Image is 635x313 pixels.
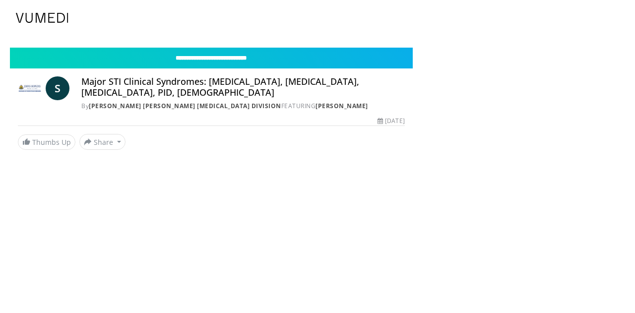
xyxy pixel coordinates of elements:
h4: Major STI Clinical Syndromes: [MEDICAL_DATA], [MEDICAL_DATA], [MEDICAL_DATA], PID, [DEMOGRAPHIC_D... [81,76,405,98]
button: Share [79,134,126,150]
div: [DATE] [378,117,404,125]
a: [PERSON_NAME] [PERSON_NAME] [MEDICAL_DATA] Division [89,102,281,110]
a: [PERSON_NAME] [316,102,368,110]
img: Johns Hopkins Infectious Diseases Division [18,76,42,100]
div: By FEATURING [81,102,405,111]
a: Thumbs Up [18,134,75,150]
img: VuMedi Logo [16,13,68,23]
a: S [46,76,69,100]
